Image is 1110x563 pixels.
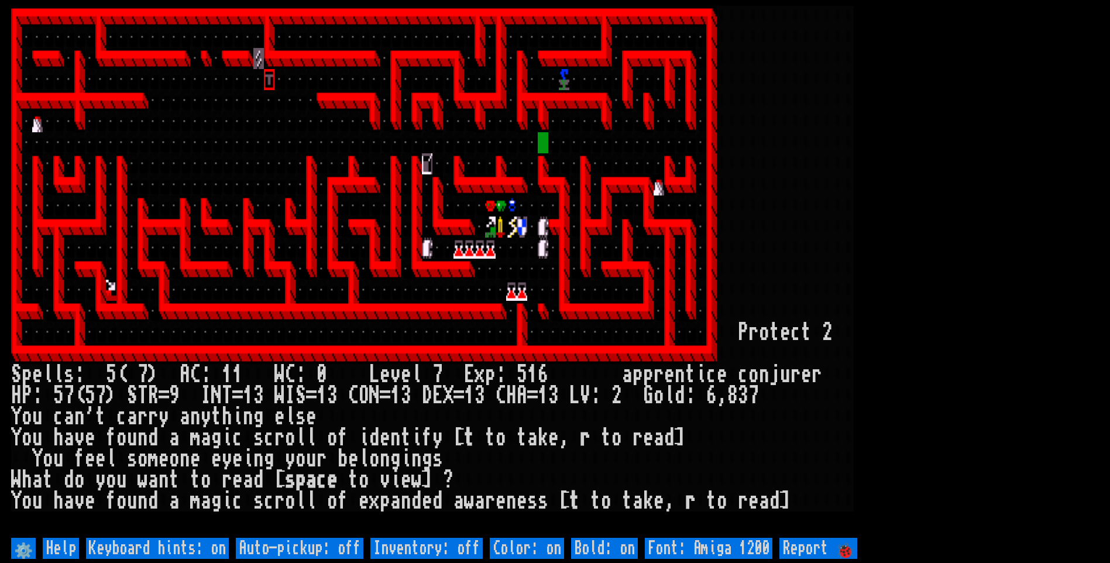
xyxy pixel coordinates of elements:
[53,427,64,448] div: h
[633,427,643,448] div: r
[274,364,285,385] div: W
[401,448,411,469] div: i
[306,385,317,406] div: =
[127,448,138,469] div: s
[236,538,363,559] input: Auto-pickup: off
[401,469,411,490] div: e
[432,364,443,385] div: 7
[317,385,327,406] div: 1
[285,427,295,448] div: o
[127,427,138,448] div: u
[643,364,654,385] div: p
[106,490,116,511] div: f
[401,427,411,448] div: t
[464,385,475,406] div: 1
[654,427,664,448] div: a
[706,385,717,406] div: 6
[369,490,380,511] div: x
[274,469,285,490] div: [
[285,364,295,385] div: C
[95,448,106,469] div: e
[264,490,274,511] div: c
[190,406,201,427] div: n
[285,448,295,469] div: y
[411,364,422,385] div: l
[422,448,432,469] div: g
[306,490,317,511] div: l
[148,469,159,490] div: a
[295,385,306,406] div: S
[169,427,180,448] div: a
[548,385,559,406] div: 3
[295,406,306,427] div: s
[432,427,443,448] div: y
[222,469,232,490] div: r
[401,364,411,385] div: e
[74,427,85,448] div: v
[422,385,432,406] div: D
[791,364,801,385] div: r
[380,448,390,469] div: n
[348,448,359,469] div: e
[32,469,43,490] div: a
[138,490,148,511] div: n
[453,385,464,406] div: =
[538,427,548,448] div: k
[285,385,295,406] div: I
[601,427,611,448] div: t
[559,427,569,448] div: ,
[338,490,348,511] div: f
[74,385,85,406] div: (
[779,538,857,559] input: Report 🐞
[390,490,401,511] div: a
[485,427,496,448] div: t
[685,364,696,385] div: t
[222,427,232,448] div: i
[411,448,422,469] div: n
[222,490,232,511] div: i
[190,364,201,385] div: C
[106,469,116,490] div: o
[633,364,643,385] div: p
[527,385,538,406] div: =
[116,364,127,385] div: (
[222,448,232,469] div: y
[390,385,401,406] div: 1
[327,469,338,490] div: e
[675,385,685,406] div: d
[643,427,654,448] div: e
[232,364,243,385] div: 1
[32,364,43,385] div: e
[95,385,106,406] div: 7
[32,385,43,406] div: :
[11,427,22,448] div: Y
[169,469,180,490] div: t
[95,469,106,490] div: y
[654,364,664,385] div: r
[675,364,685,385] div: n
[190,427,201,448] div: m
[11,490,22,511] div: Y
[85,427,95,448] div: e
[390,427,401,448] div: n
[569,385,580,406] div: L
[190,490,201,511] div: m
[359,427,369,448] div: i
[22,469,32,490] div: h
[116,406,127,427] div: c
[769,322,780,343] div: t
[664,385,675,406] div: l
[380,427,390,448] div: e
[317,469,327,490] div: c
[169,490,180,511] div: a
[422,469,432,490] div: ]
[464,427,475,448] div: t
[548,427,559,448] div: e
[496,364,506,385] div: :
[116,469,127,490] div: u
[380,385,390,406] div: =
[264,427,274,448] div: c
[822,322,833,343] div: 2
[232,490,243,511] div: c
[232,448,243,469] div: e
